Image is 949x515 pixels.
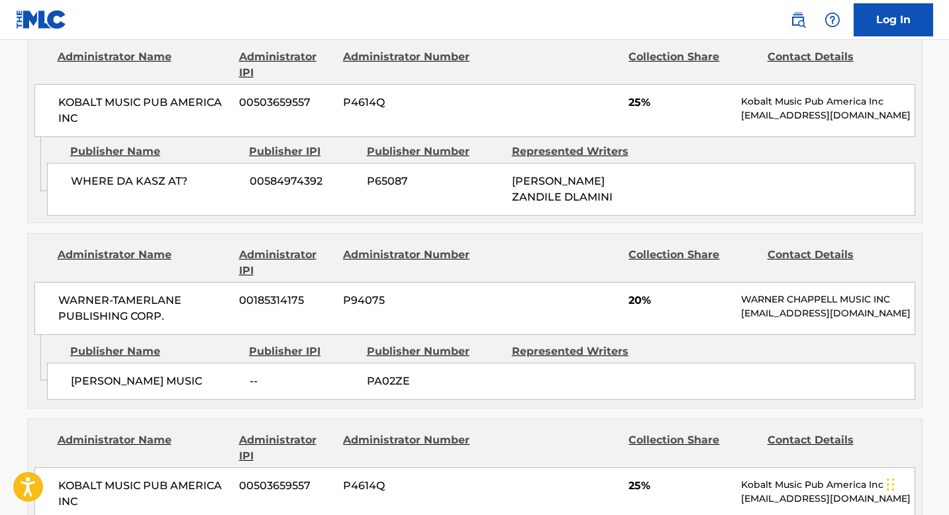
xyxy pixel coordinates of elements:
a: Log In [854,3,933,36]
span: P65087 [367,173,502,189]
div: Collection Share [628,432,757,464]
div: Publisher Number [367,344,502,359]
div: Represented Writers [512,344,647,359]
div: Administrator IPI [239,247,333,279]
div: Publisher Name [70,344,239,359]
div: Administrator Name [58,432,229,464]
p: WARNER CHAPPELL MUSIC INC [741,293,914,306]
span: KOBALT MUSIC PUB AMERICA INC [58,95,230,126]
div: Publisher IPI [249,344,357,359]
p: Kobalt Music Pub America Inc [741,478,914,492]
div: Administrator Name [58,49,229,81]
span: P4614Q [343,478,472,494]
div: Help [819,7,846,33]
iframe: Chat Widget [883,451,949,515]
div: Collection Share [628,247,757,279]
div: Administrator IPI [239,432,333,464]
span: WHERE DA KASZ AT? [71,173,240,189]
p: [EMAIL_ADDRESS][DOMAIN_NAME] [741,306,914,320]
span: PA02ZE [367,373,502,389]
p: [EMAIL_ADDRESS][DOMAIN_NAME] [741,109,914,122]
div: Drag [887,465,895,504]
div: Administrator Number [343,432,472,464]
div: Administrator Number [343,49,472,81]
div: Publisher Number [367,144,502,160]
span: 25% [628,478,731,494]
span: 00503659557 [239,478,333,494]
span: 00503659557 [239,95,333,111]
div: Administrator IPI [239,49,333,81]
div: Contact Details [768,432,896,464]
span: 25% [628,95,731,111]
span: 20% [628,293,731,308]
a: Public Search [785,7,811,33]
div: Publisher IPI [249,144,357,160]
img: help [824,12,840,28]
span: P94075 [343,293,472,308]
div: Represented Writers [512,144,647,160]
div: Administrator Name [58,247,229,279]
img: search [790,12,806,28]
span: P4614Q [343,95,472,111]
span: -- [250,373,357,389]
div: Publisher Name [70,144,239,160]
span: [PERSON_NAME] ZANDILE DLAMINI [512,175,613,203]
p: Kobalt Music Pub America Inc [741,95,914,109]
img: MLC Logo [16,10,67,29]
div: Collection Share [628,49,757,81]
div: Contact Details [768,49,896,81]
span: KOBALT MUSIC PUB AMERICA INC [58,478,230,510]
span: 00584974392 [250,173,357,189]
div: Contact Details [768,247,896,279]
span: 00185314175 [239,293,333,308]
span: WARNER-TAMERLANE PUBLISHING CORP. [58,293,230,324]
span: [PERSON_NAME] MUSIC [71,373,240,389]
div: Administrator Number [343,247,472,279]
p: [EMAIL_ADDRESS][DOMAIN_NAME] [741,492,914,506]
